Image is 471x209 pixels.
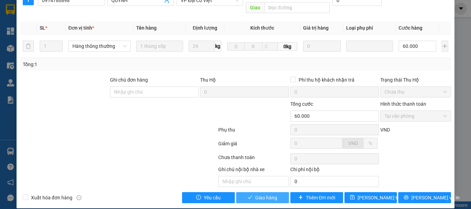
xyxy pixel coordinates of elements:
button: checkGiao hàng [236,192,289,203]
span: kg [214,41,221,52]
strong: Người gửi: [7,50,28,55]
span: Chưa thu [384,87,447,97]
span: Website [66,31,82,36]
span: [PERSON_NAME] và In [411,194,460,201]
strong: CÔNG TY TNHH VĨNH QUANG [50,6,144,13]
span: SL [40,25,45,31]
span: exclamation-circle [196,195,201,200]
div: Phụ thu [218,126,290,138]
button: plusThêm ĐH mới [290,192,343,203]
div: Ghi chú nội bộ nhà xe [218,166,289,176]
button: delete [23,41,34,52]
span: Thu Hộ [200,77,216,83]
span: Tại văn phòng [384,111,447,121]
span: VND [380,127,390,133]
strong: : [DOMAIN_NAME] [66,30,127,36]
span: KH [30,50,37,55]
strong: PHIẾU GỬI HÀNG [69,15,125,22]
div: Giảm giá [218,140,290,152]
span: Đơn vị tính [68,25,94,31]
span: 0kg [278,42,298,51]
span: Định lượng [193,25,217,31]
button: exclamation-circleYêu cầu [182,192,235,203]
span: Thêm ĐH mới [306,194,335,201]
div: Chi phí nội bộ [290,166,379,176]
span: VND [348,140,358,146]
button: printer[PERSON_NAME] và In [398,192,451,203]
span: 87 Đại Cồ Việt [28,40,71,47]
input: Dọc đường [264,2,330,13]
input: C [262,42,278,51]
span: plus [298,195,303,200]
img: logo [4,7,33,35]
span: Tổng cước [290,101,313,107]
span: Tên hàng [136,25,157,31]
label: Hình thức thanh toán [380,101,426,107]
span: [PERSON_NAME] thay đổi [358,194,413,201]
div: Trạng thái Thu Hộ [380,76,451,84]
span: Yêu cầu [204,194,221,201]
input: Nhập ghi chú [218,176,289,187]
div: Tổng: 1 [23,61,182,68]
span: Giao hàng [255,194,277,201]
input: R [244,42,262,51]
span: info-circle [77,195,81,200]
button: plus [442,41,448,52]
span: VP gửi: [8,40,71,47]
input: D [227,42,245,51]
strong: Hotline : 0889 23 23 23 [74,23,119,29]
span: % [369,140,372,146]
input: 0 [303,41,341,52]
input: VD: Bàn, Ghế [136,41,183,52]
span: Giá trị hàng [303,25,329,31]
span: Kích thước [250,25,274,31]
input: Ghi chú đơn hàng [110,86,199,97]
span: Cước hàng [399,25,422,31]
th: Loại phụ phí [343,21,396,35]
span: printer [404,195,409,200]
span: Giao [246,2,264,13]
button: save[PERSON_NAME] thay đổi [344,192,397,203]
span: check [248,195,252,200]
span: Hàng thông thường [72,41,127,51]
span: Xuất hóa đơn hàng [28,194,75,201]
label: Ghi chú đơn hàng [110,77,148,83]
span: save [350,195,355,200]
div: Chưa thanh toán [218,154,290,166]
span: Phí thu hộ khách nhận trả [296,76,357,84]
